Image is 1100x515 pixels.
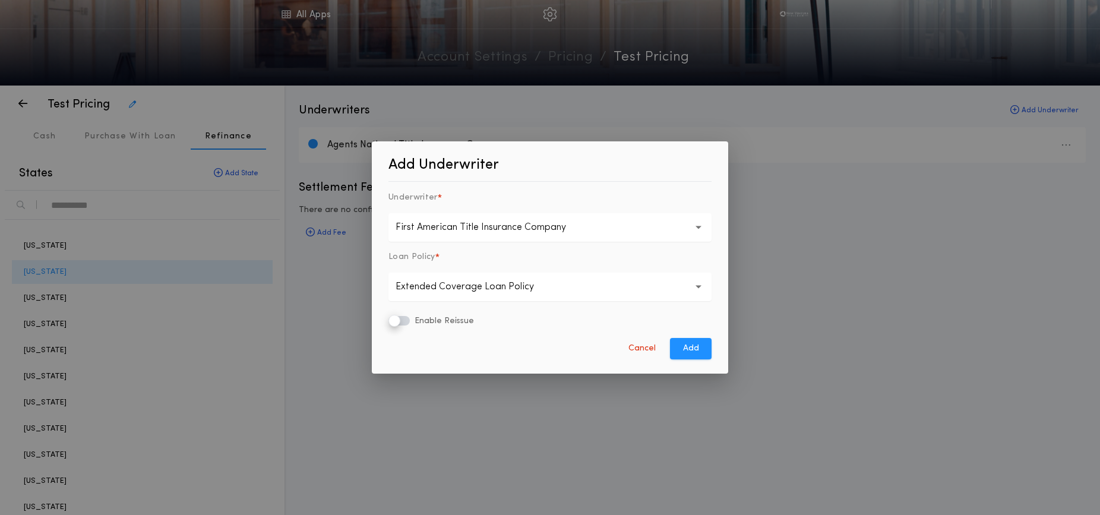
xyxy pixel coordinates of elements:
[388,273,712,301] button: Extended Coverage Loan Policy
[388,251,435,263] p: Loan Policy
[396,220,585,235] p: First American Title Insurance Company
[621,338,663,359] button: Cancel
[388,156,712,181] p: Add Underwriter
[670,338,712,359] button: Add
[388,192,438,204] p: Underwriter
[388,213,712,242] button: First American Title Insurance Company
[412,317,474,326] span: Enable Reissue
[396,280,553,294] p: Extended Coverage Loan Policy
